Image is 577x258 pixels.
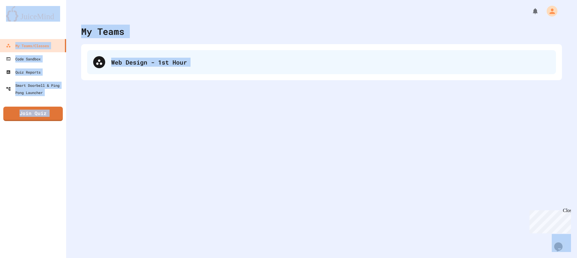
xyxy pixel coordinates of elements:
div: Web Design - 1st Hour [111,58,550,67]
div: My Account [540,4,559,18]
div: Chat with us now!Close [2,2,41,38]
div: My Teams [81,25,124,38]
div: My Teams/Classes [6,42,49,49]
a: Join Quiz [3,107,63,121]
img: logo-orange.svg [6,6,60,22]
iframe: chat widget [527,208,571,233]
div: My Notifications [521,6,540,16]
div: Quiz Reports [6,68,41,76]
div: Code Sandbox [6,55,41,62]
div: Smart Doorbell & Ping Pong Launcher [6,82,64,96]
iframe: chat widget [552,234,571,252]
div: Web Design - 1st Hour [87,50,556,74]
